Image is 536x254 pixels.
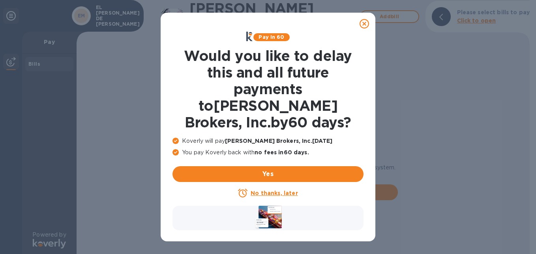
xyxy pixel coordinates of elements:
b: Pay in 60 [259,34,284,40]
span: Yes [179,169,357,179]
b: [PERSON_NAME] Brokers, Inc. [DATE] [225,138,332,144]
h1: Would you like to delay this and all future payments to [PERSON_NAME] Brokers, Inc. by 60 days ? [172,47,364,131]
p: You pay Koverly back with [172,148,364,157]
button: Yes [172,166,364,182]
p: Koverly will pay [172,137,364,145]
b: no fees in 60 days . [255,149,309,155]
u: No thanks, later [251,190,298,196]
